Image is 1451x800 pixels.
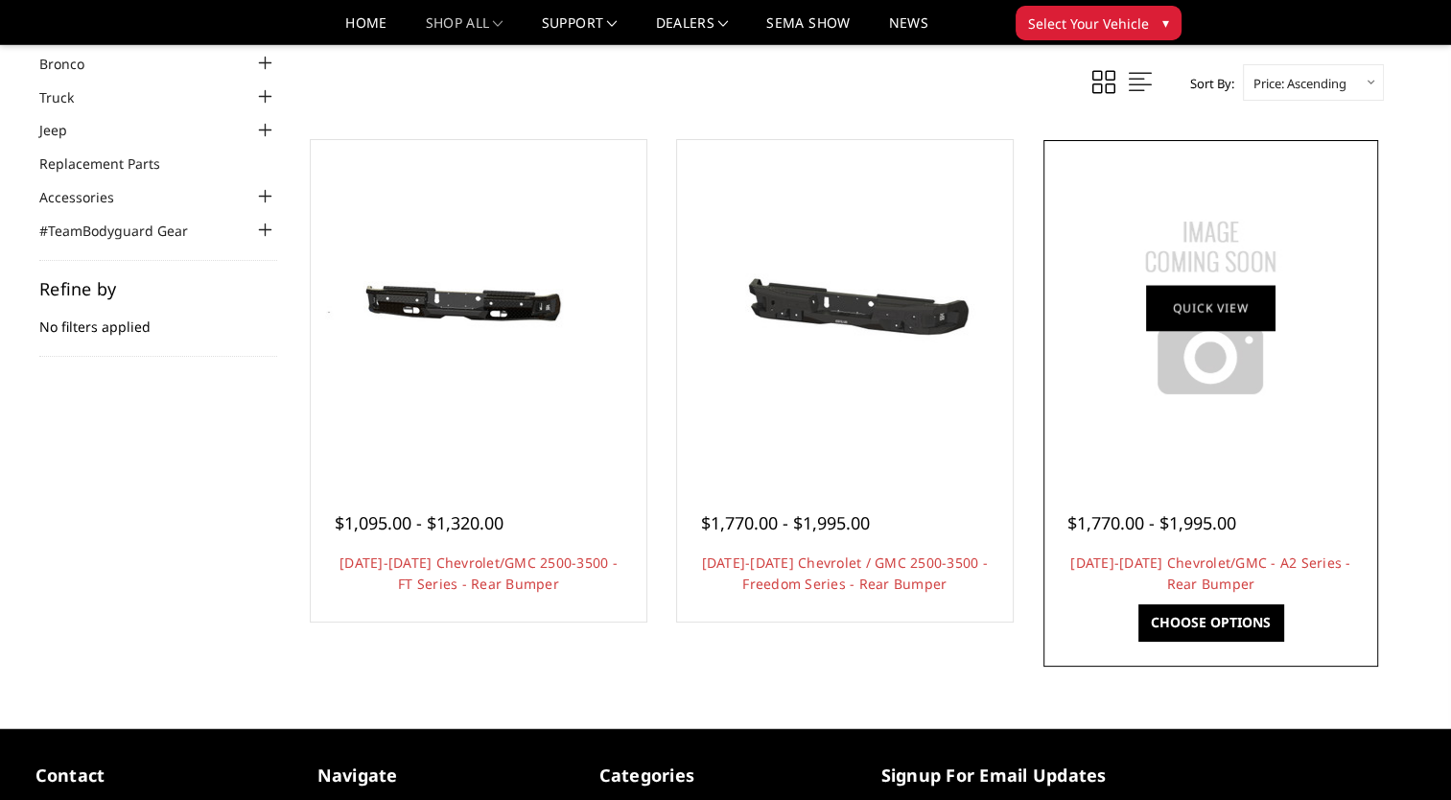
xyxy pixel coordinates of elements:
[1138,604,1283,641] a: Choose Options
[39,120,91,140] a: Jeep
[1070,553,1350,593] a: [DATE]-[DATE] Chevrolet/GMC - A2 Series - Rear Bumper
[345,16,386,44] a: Home
[317,763,571,788] h5: Navigate
[1355,708,1451,800] iframe: Chat Widget
[702,553,988,593] a: [DATE]-[DATE] Chevrolet / GMC 2500-3500 - Freedom Series - Rear Bumper
[39,54,108,74] a: Bronco
[766,16,850,44] a: SEMA Show
[39,187,138,207] a: Accessories
[1162,12,1169,33] span: ▾
[888,16,927,44] a: News
[35,763,289,788] h5: contact
[39,153,184,174] a: Replacement Parts
[39,280,277,297] h5: Refine by
[335,511,503,534] span: $1,095.00 - $1,320.00
[682,145,1008,471] a: 2020-2025 Chevrolet / GMC 2500-3500 - Freedom Series - Rear Bumper 2020-2025 Chevrolet / GMC 2500...
[1146,285,1275,330] a: Quick view
[1180,69,1234,98] label: Sort By:
[701,511,870,534] span: $1,770.00 - $1,995.00
[656,16,729,44] a: Dealers
[599,763,853,788] h5: Categories
[542,16,618,44] a: Support
[339,553,618,593] a: [DATE]-[DATE] Chevrolet/GMC 2500-3500 - FT Series - Rear Bumper
[39,280,277,357] div: No filters applied
[1016,6,1182,40] button: Select Your Vehicle
[426,16,503,44] a: shop all
[39,87,98,107] a: Truck
[881,763,1135,788] h5: signup for email updates
[39,221,212,241] a: #TeamBodyguard Gear
[1067,511,1236,534] span: $1,770.00 - $1,995.00
[316,145,642,471] a: 2020-2025 Chevrolet/GMC 2500-3500 - FT Series - Rear Bumper 2020-2025 Chevrolet/GMC 2500-3500 - F...
[1028,13,1149,34] span: Select Your Vehicle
